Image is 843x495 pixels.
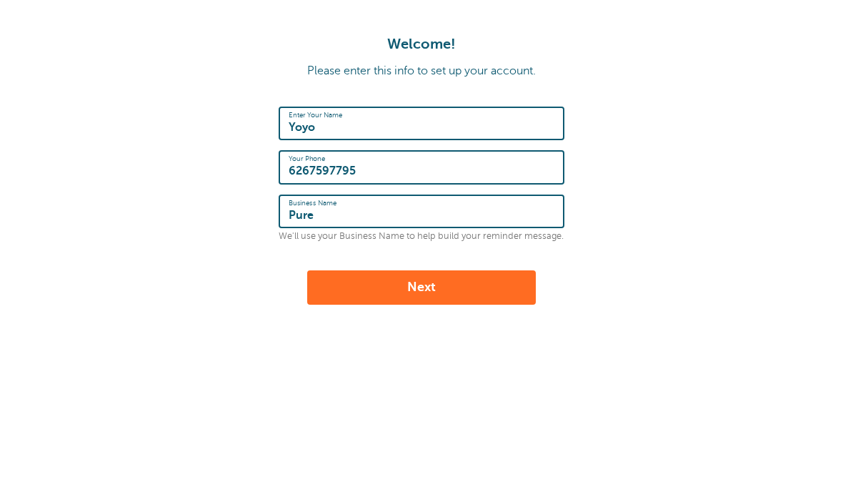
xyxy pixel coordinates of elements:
[14,64,829,78] p: Please enter this info to set up your account.
[14,36,829,53] h1: Welcome!
[307,270,536,305] button: Next
[279,231,564,242] p: We'll use your Business Name to help build your reminder message.
[289,155,325,163] label: Your Phone
[289,111,342,119] label: Enter Your Name
[289,199,337,207] label: Business Name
